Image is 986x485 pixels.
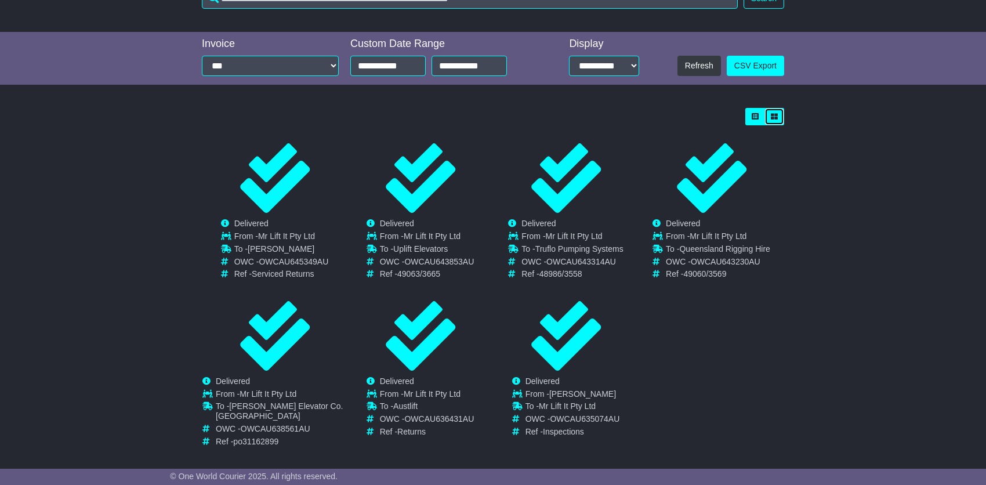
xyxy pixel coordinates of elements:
td: To - [380,244,474,257]
td: From - [525,389,620,402]
span: OWCAU645349AU [259,257,328,266]
span: Delivered [380,377,414,386]
span: Returns [397,427,426,436]
span: Mr Lift It Pty Ltd [258,231,315,241]
div: Display [569,38,639,50]
td: OWC - [380,257,474,270]
span: OWCAU635074AU [550,414,619,424]
span: OWCAU643314AU [546,257,616,266]
span: [PERSON_NAME] [549,389,616,399]
span: 49063/3665 [397,269,440,278]
td: To - [380,401,474,414]
td: To - [666,244,770,257]
span: Serviced Returns [252,269,314,278]
span: Truflo Pumping Systems [535,244,623,254]
span: © One World Courier 2025. All rights reserved. [170,472,338,481]
span: Delivered [216,377,250,386]
button: Refresh [677,56,721,76]
td: OWC - [521,257,623,270]
span: OWCAU643853AU [404,257,474,266]
td: To - [525,401,620,414]
td: Ref - [216,437,347,447]
span: Delivered [525,377,560,386]
span: Mr Lift It Pty Ltd [690,231,746,241]
td: From - [380,389,474,402]
td: To - [521,244,623,257]
td: OWC - [666,257,770,270]
span: 49060/3569 [683,269,726,278]
div: Custom Date Range [350,38,536,50]
span: Queensland Rigging Hire [679,244,770,254]
span: 48986/3558 [539,269,582,278]
span: OWCAU636431AU [404,414,474,424]
td: From - [521,231,623,244]
span: Delivered [666,219,700,228]
td: To - [216,401,347,424]
span: po31162899 [233,437,278,446]
span: Uplift Elevators [393,244,448,254]
td: Ref - [666,269,770,279]
span: Mr Lift It Pty Ltd [404,231,461,241]
td: Ref - [380,427,474,437]
span: [PERSON_NAME] [248,244,314,254]
td: From - [666,231,770,244]
td: OWC - [380,414,474,427]
span: Mr Lift It Pty Ltd [546,231,603,241]
span: Delivered [521,219,556,228]
a: CSV Export [727,56,784,76]
td: Ref - [234,269,329,279]
span: Mr Lift It Pty Ltd [404,389,461,399]
span: Delivered [234,219,269,228]
td: From - [234,231,329,244]
span: Delivered [380,219,414,228]
span: Mr Lift It Pty Ltd [240,389,296,399]
div: Invoice [202,38,339,50]
td: OWC - [234,257,329,270]
td: To - [234,244,329,257]
td: From - [380,231,474,244]
td: OWC - [216,424,347,437]
td: OWC - [525,414,620,427]
span: OWCAU643230AU [691,257,760,266]
span: OWCAU638561AU [241,424,310,433]
span: Austlift [393,401,418,411]
td: From - [216,389,347,402]
td: Ref - [525,427,620,437]
span: Mr Lift It Pty Ltd [539,401,596,411]
span: Inspections [543,427,584,436]
td: Ref - [380,269,474,279]
span: [PERSON_NAME] Elevator Co. [GEOGRAPHIC_DATA] [216,401,343,421]
td: Ref - [521,269,623,279]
